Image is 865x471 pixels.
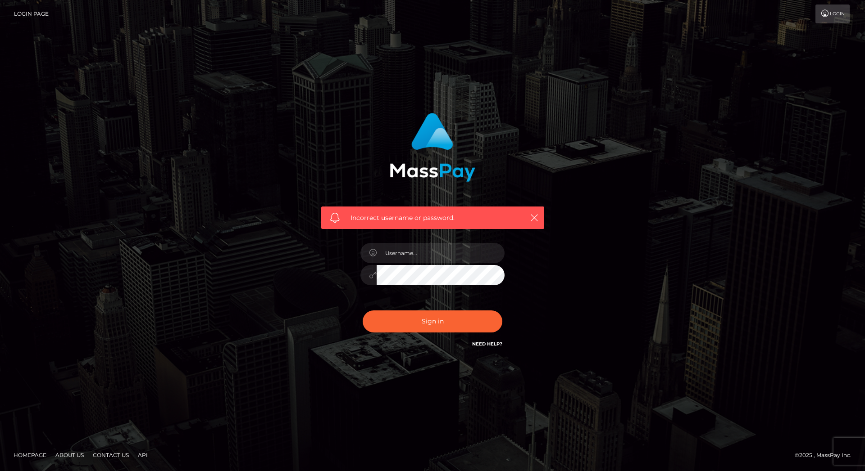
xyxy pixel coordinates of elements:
button: Sign in [363,310,502,332]
a: About Us [52,448,87,462]
div: © 2025 , MassPay Inc. [795,450,858,460]
a: API [134,448,151,462]
a: Need Help? [472,341,502,347]
img: MassPay Login [390,113,475,182]
input: Username... [377,243,505,263]
a: Login Page [14,4,49,23]
a: Login [815,4,850,23]
a: Homepage [10,448,50,462]
a: Contact Us [89,448,132,462]
span: Incorrect username or password. [351,213,515,223]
